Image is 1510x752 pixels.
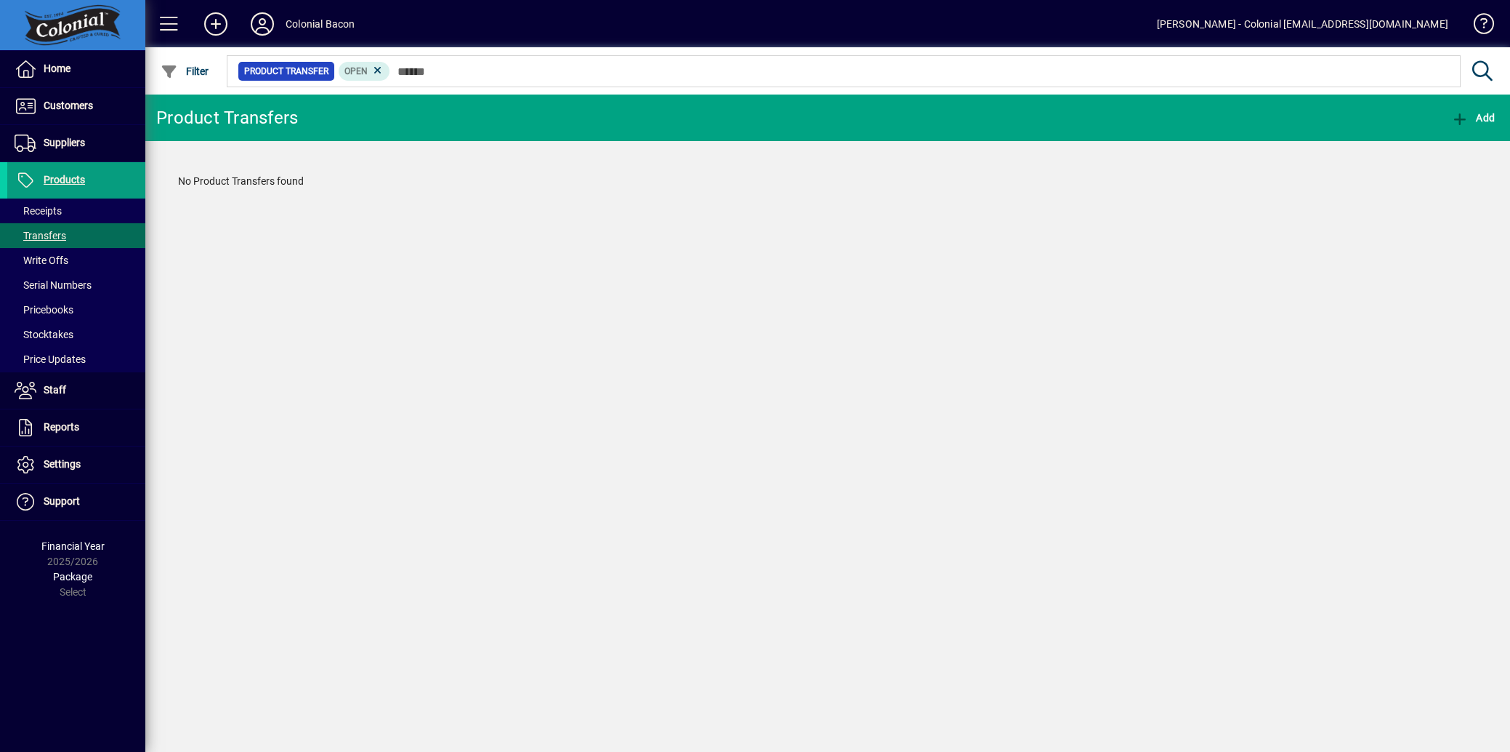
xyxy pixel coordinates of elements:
[53,571,92,583] span: Package
[44,458,81,470] span: Settings
[7,347,145,372] a: Price Updates
[7,273,145,297] a: Serial Numbers
[244,64,328,79] span: Product Transfer
[7,447,145,483] a: Settings
[7,248,145,273] a: Write Offs
[7,322,145,347] a: Stocktakes
[15,255,68,266] span: Write Offs
[44,421,79,433] span: Reports
[163,159,1492,204] div: No Product Transfers found
[161,65,209,77] span: Filter
[7,409,145,446] a: Reports
[157,58,213,84] button: Filter
[7,223,145,248] a: Transfers
[44,495,80,507] span: Support
[44,100,93,111] span: Customers
[15,279,92,291] span: Serial Numbers
[7,484,145,520] a: Support
[344,66,368,76] span: Open
[339,62,390,81] mat-chip: Completion Status: Open
[7,88,145,124] a: Customers
[1451,112,1495,124] span: Add
[1157,12,1448,36] div: [PERSON_NAME] - Colonial [EMAIL_ADDRESS][DOMAIN_NAME]
[7,51,145,87] a: Home
[15,329,73,340] span: Stocktakes
[44,63,70,74] span: Home
[44,137,85,148] span: Suppliers
[7,297,145,322] a: Pricebooks
[7,199,145,223] a: Receipts
[7,372,145,409] a: Staff
[15,205,62,217] span: Receipts
[7,125,145,161] a: Suppliers
[193,11,239,37] button: Add
[239,11,286,37] button: Profile
[286,12,355,36] div: Colonial Bacon
[44,384,66,396] span: Staff
[44,174,85,185] span: Products
[1448,105,1498,131] button: Add
[15,230,66,241] span: Transfers
[156,106,298,129] div: Product Transfers
[15,353,86,365] span: Price Updates
[15,304,73,316] span: Pricebooks
[1463,3,1492,50] a: Knowledge Base
[41,540,105,552] span: Financial Year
